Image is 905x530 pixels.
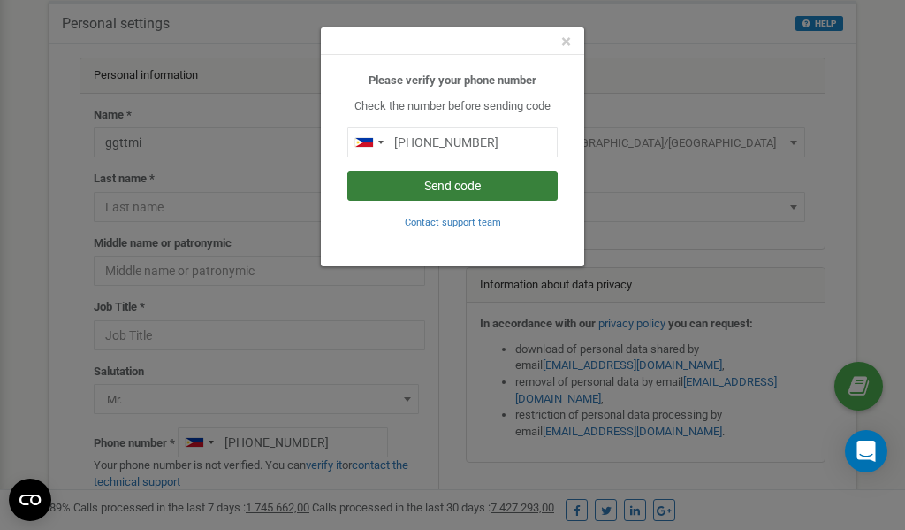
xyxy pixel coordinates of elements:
div: Open Intercom Messenger [845,430,887,472]
small: Contact support team [405,217,501,228]
button: Open CMP widget [9,479,51,521]
b: Please verify your phone number [369,73,536,87]
div: Telephone country code [348,128,389,157]
span: × [561,31,571,52]
button: Send code [347,171,558,201]
a: Contact support team [405,215,501,228]
input: 0905 123 4567 [347,127,558,157]
button: Close [561,33,571,51]
p: Check the number before sending code [347,98,558,115]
